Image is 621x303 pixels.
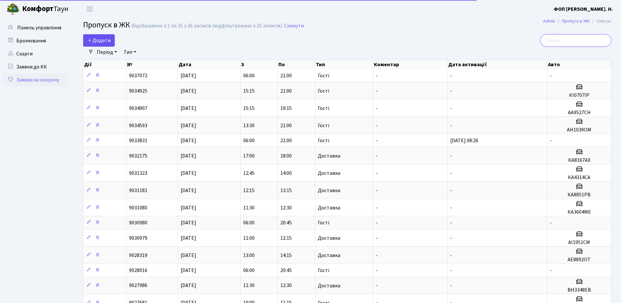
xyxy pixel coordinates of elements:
[181,137,196,144] span: [DATE]
[376,235,378,242] span: -
[243,152,255,159] span: 17:00
[450,252,452,259] span: -
[550,219,552,226] span: -
[129,282,147,289] span: 9027986
[243,170,255,177] span: 12:45
[181,72,196,79] span: [DATE]
[376,87,378,95] span: -
[280,235,292,242] span: 12:15
[550,110,608,116] h5: АА9527СН
[243,87,255,95] span: 15:15
[83,34,115,47] a: Додати
[243,219,255,226] span: 06:00
[132,23,283,29] div: Відображено з 1 по 25 з 26 записів (відфільтровано з 25 записів).
[22,4,68,15] span: Таун
[450,170,452,177] span: -
[280,187,292,194] span: 13:15
[554,6,613,13] b: ФОП [PERSON_NAME]. Н.
[550,267,552,274] span: -
[376,122,378,129] span: -
[280,219,292,226] span: 20:45
[181,170,196,177] span: [DATE]
[550,127,608,133] h5: АН1039ОМ
[376,219,378,226] span: -
[533,14,621,28] nav: breadcrumb
[129,152,147,159] span: 9032175
[129,137,147,144] span: 9033831
[3,73,68,86] a: Заявки на охорону
[318,268,329,273] span: Гості
[450,87,452,95] span: -
[83,60,126,69] th: Дії
[243,105,255,112] span: 15:15
[318,138,329,143] span: Гості
[94,47,120,58] a: Період
[181,282,196,289] span: [DATE]
[3,21,68,34] a: Панель управління
[450,235,452,242] span: -
[543,18,555,24] a: Admin
[280,72,292,79] span: 21:00
[3,47,68,60] a: Скарги
[450,152,452,159] span: -
[318,106,329,111] span: Гості
[547,60,611,69] th: Авто
[243,187,255,194] span: 12:15
[17,24,61,31] span: Панель управління
[540,34,611,47] input: Пошук...
[450,72,452,79] span: -
[450,122,452,129] span: -
[243,267,255,274] span: 06:00
[129,204,147,211] span: 9031080
[7,3,20,16] img: logo.png
[550,92,608,98] h5: КІ0707ІР
[450,267,452,274] span: -
[280,105,292,112] span: 19:15
[243,122,255,129] span: 13:30
[376,267,378,274] span: -
[129,72,147,79] span: 9037072
[243,252,255,259] span: 13:00
[129,187,147,194] span: 9031181
[129,87,147,95] span: 9034925
[178,60,241,69] th: Дата
[3,60,68,73] a: Заявки до КК
[376,282,378,289] span: -
[376,137,378,144] span: -
[376,252,378,259] span: -
[241,60,278,69] th: З
[376,72,378,79] span: -
[83,19,130,31] span: Пропуск в ЖК
[550,72,552,79] span: -
[450,187,452,194] span: -
[280,170,292,177] span: 14:00
[129,252,147,259] span: 9028319
[121,47,139,58] a: Тип
[181,235,196,242] span: [DATE]
[376,204,378,211] span: -
[450,204,452,211] span: -
[318,153,340,159] span: Доставка
[550,137,552,144] span: -
[181,87,196,95] span: [DATE]
[181,267,196,274] span: [DATE]
[243,72,255,79] span: 06:00
[318,171,340,176] span: Доставка
[550,287,608,293] h5: ВН3348ЕВ
[376,105,378,112] span: -
[243,235,255,242] span: 11:00
[129,235,147,242] span: 9030979
[318,205,340,210] span: Доставка
[280,137,292,144] span: 21:00
[129,122,147,129] span: 9034593
[278,60,315,69] th: По
[450,137,478,144] span: [DATE] 08:26
[376,170,378,177] span: -
[318,73,329,78] span: Гості
[550,174,608,181] h5: КА4314СА
[550,257,608,263] h5: АЕ8892ОТ
[126,60,178,69] th: №
[129,267,147,274] span: 9028016
[280,267,292,274] span: 20:45
[450,282,452,289] span: -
